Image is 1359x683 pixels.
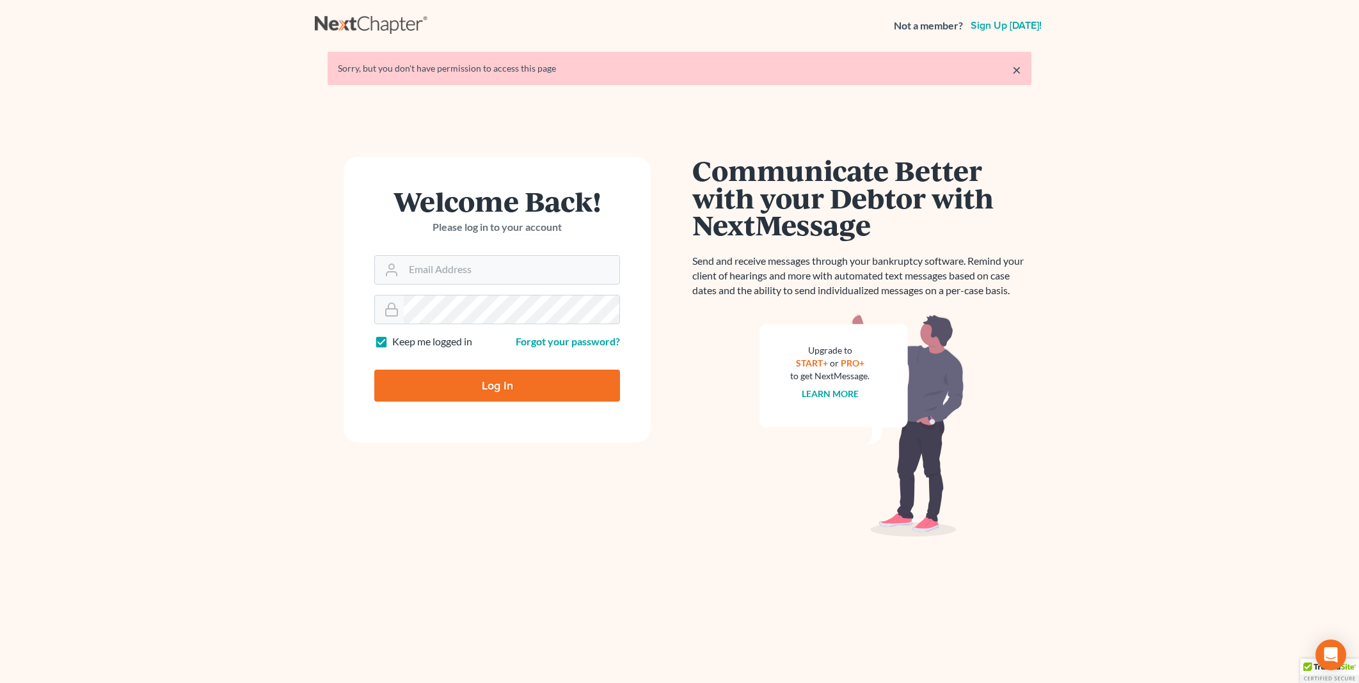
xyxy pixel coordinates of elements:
[1315,640,1346,670] div: Open Intercom Messenger
[1012,62,1021,77] a: ×
[841,357,864,368] a: PRO+
[1300,659,1359,683] div: TrustedSite Certified
[374,220,620,235] p: Please log in to your account
[692,157,1031,239] h1: Communicate Better with your Debtor with NextMessage
[374,187,620,215] h1: Welcome Back!
[790,370,870,382] div: to get NextMessage.
[802,388,859,399] a: Learn more
[516,335,620,347] a: Forgot your password?
[790,344,870,357] div: Upgrade to
[374,370,620,402] input: Log In
[796,357,828,368] a: START+
[759,313,964,537] img: nextmessage_bg-59042aed3d76b12b5cd301f8e5b87938c9018125f34e5fa2b7a6b67550977c72.svg
[338,62,1021,75] div: Sorry, but you don't have permission to access this page
[894,19,963,33] strong: Not a member?
[692,254,1031,298] p: Send and receive messages through your bankruptcy software. Remind your client of hearings and mo...
[404,256,619,284] input: Email Address
[392,334,472,349] label: Keep me logged in
[830,357,839,368] span: or
[968,20,1044,31] a: Sign up [DATE]!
